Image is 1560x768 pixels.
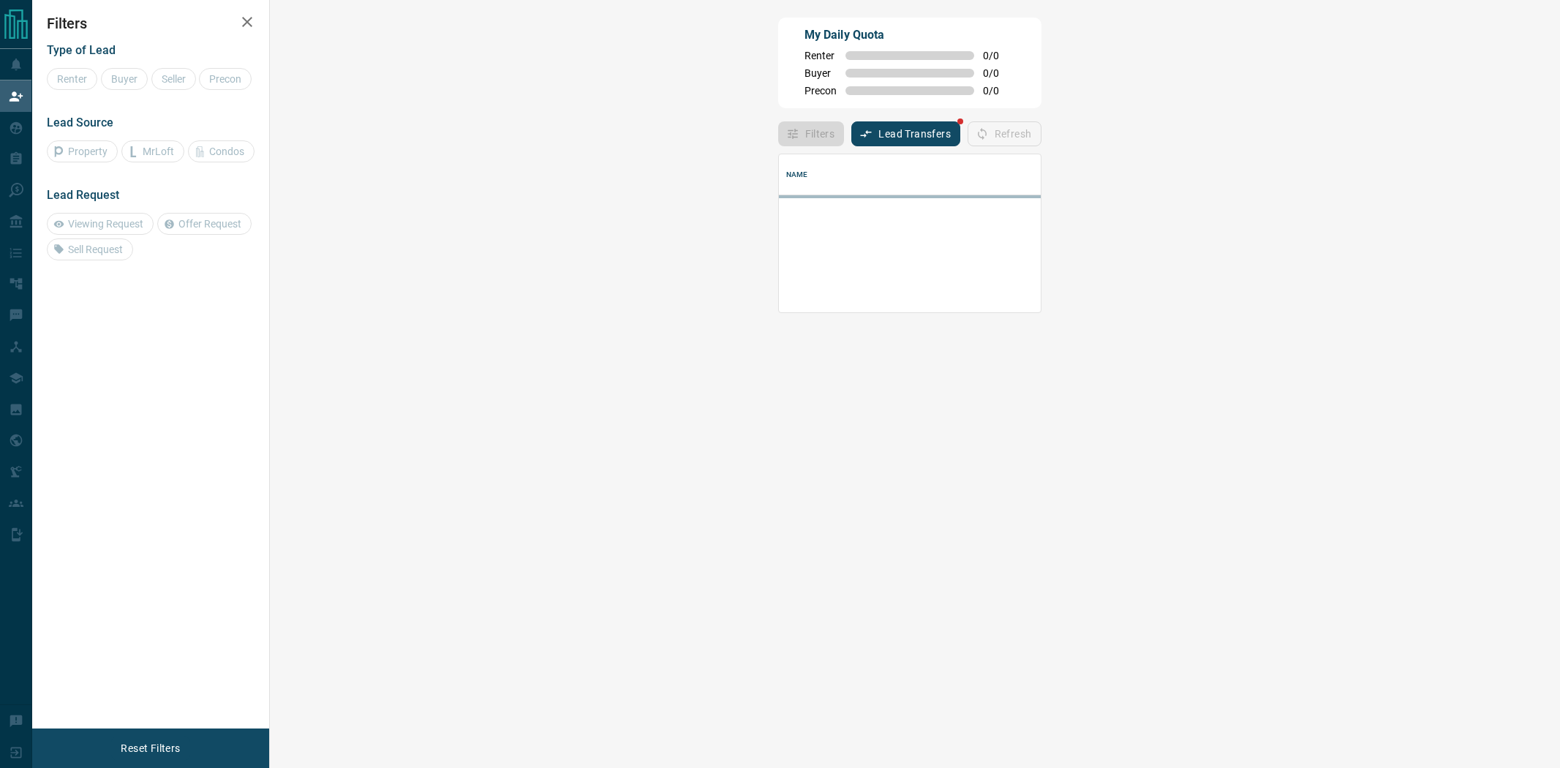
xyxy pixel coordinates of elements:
[805,67,837,79] span: Buyer
[805,26,1015,44] p: My Daily Quota
[111,736,189,761] button: Reset Filters
[47,188,119,202] span: Lead Request
[983,50,1015,61] span: 0 / 0
[851,121,960,146] button: Lead Transfers
[983,67,1015,79] span: 0 / 0
[805,85,837,97] span: Precon
[786,154,808,195] div: Name
[779,154,1452,195] div: Name
[47,116,113,129] span: Lead Source
[983,85,1015,97] span: 0 / 0
[805,50,837,61] span: Renter
[47,43,116,57] span: Type of Lead
[47,15,255,32] h2: Filters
